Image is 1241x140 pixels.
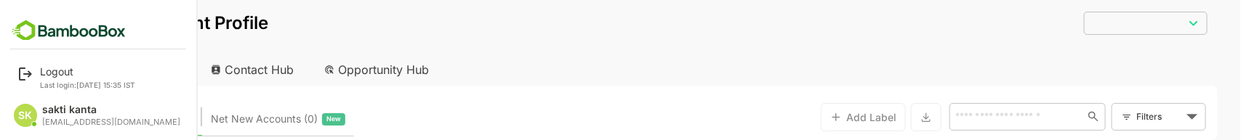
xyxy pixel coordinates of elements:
div: Newly surfaced ICP-fit accounts from Intent, Website, LinkedIn, and other engagement signals. [160,110,294,128]
button: Add Label [770,103,855,131]
div: [EMAIL_ADDRESS][DOMAIN_NAME] [42,118,180,127]
div: SK [14,104,37,127]
div: Contact Hub [148,54,256,86]
p: Last login: [DATE] 15:35 IST [40,81,135,89]
div: Filters [1085,109,1132,124]
div: Account Hub [23,54,142,86]
button: Export the selected data as CSV [860,103,891,131]
div: Opportunity Hub [262,54,391,86]
div: Logout [40,65,135,78]
div: Filters [1084,102,1155,132]
p: Unified Account Profile [23,15,217,32]
div: sakti kanta [42,104,180,116]
span: Net New Accounts ( 0 ) [160,110,267,128]
div: ​ [1033,10,1157,36]
span: Known accounts you’ve identified to target - imported from CRM, Offline upload, or promoted from ... [52,110,134,128]
span: New [276,110,290,128]
img: BambooboxFullLogoMark.5f36c76dfaba33ec1ec1367b70bb1252.svg [7,17,130,45]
